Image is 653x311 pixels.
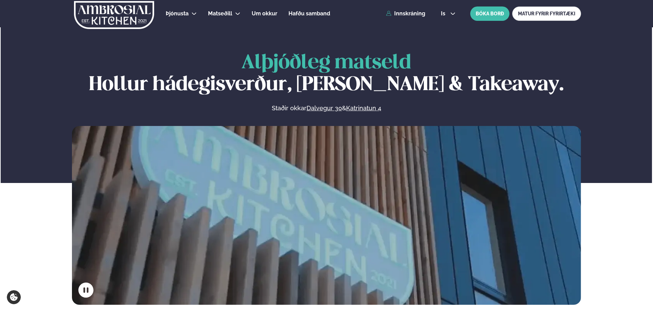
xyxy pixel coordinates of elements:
[208,10,232,17] span: Matseðill
[72,52,581,96] h1: Hollur hádegisverður, [PERSON_NAME] & Takeaway.
[346,104,381,112] a: Katrinatun 4
[470,6,509,21] button: BÓKA BORÐ
[441,11,447,16] span: is
[197,104,455,112] p: Staðir okkar &
[252,10,277,18] a: Um okkur
[7,290,21,304] a: Cookie settings
[166,10,189,17] span: Þjónusta
[252,10,277,17] span: Um okkur
[307,104,342,112] a: Dalvegur 30
[288,10,330,18] a: Hafðu samband
[512,6,581,21] a: MATUR FYRIR FYRIRTÆKI
[435,11,461,16] button: is
[73,1,155,29] img: logo
[288,10,330,17] span: Hafðu samband
[241,54,411,72] span: Alþjóðleg matseld
[166,10,189,18] a: Þjónusta
[208,10,232,18] a: Matseðill
[386,11,425,17] a: Innskráning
